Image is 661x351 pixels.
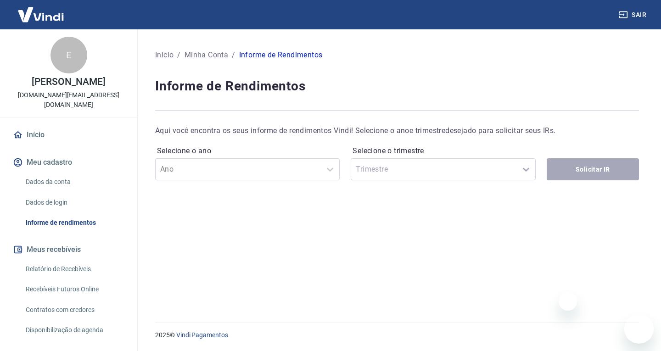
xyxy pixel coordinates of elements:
label: Selecione o ano [157,145,338,156]
a: Início [155,50,174,61]
p: / [232,50,235,61]
img: Vindi [11,0,71,28]
a: Vindi Pagamentos [176,331,228,339]
h4: Informe de Rendimentos [155,77,639,95]
a: Disponibilização de agenda [22,321,126,340]
button: Sair [617,6,650,23]
a: Dados de login [22,193,126,212]
label: Selecione o trimestre [353,145,533,156]
a: Minha Conta [185,50,228,61]
a: Recebíveis Futuros Online [22,280,126,299]
div: Informe de Rendimentos [239,50,323,61]
p: / [177,50,180,61]
div: E [50,37,87,73]
p: Aqui você encontra os seus informe de rendimentos Vindi! Selecione o ano e trimestre desejado par... [155,125,639,136]
a: Dados da conta [22,173,126,191]
p: 2025 © [155,330,639,340]
p: [DOMAIN_NAME][EMAIL_ADDRESS][DOMAIN_NAME] [7,90,130,110]
button: Meus recebíveis [11,240,126,260]
button: Meu cadastro [11,152,126,173]
a: Início [11,125,126,145]
iframe: Fechar mensagem [559,292,577,311]
a: Informe de rendimentos [22,213,126,232]
iframe: Botão para abrir a janela de mensagens [624,314,654,344]
a: Contratos com credores [22,301,126,319]
p: [PERSON_NAME] [32,77,105,87]
a: Relatório de Recebíveis [22,260,126,279]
